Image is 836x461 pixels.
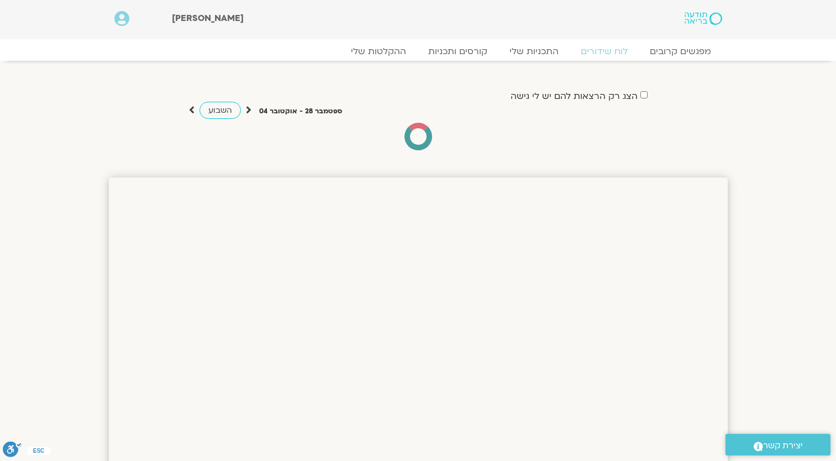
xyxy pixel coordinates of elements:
p: ספטמבר 28 - אוקטובר 04 [259,106,342,117]
a: השבוע [199,102,241,119]
span: יצירת קשר [763,438,803,453]
nav: Menu [114,46,722,57]
a: יצירת קשר [725,434,830,455]
label: הצג רק הרצאות להם יש לי גישה [511,91,638,101]
a: קורסים ותכניות [417,46,498,57]
a: התכניות שלי [498,46,570,57]
span: [PERSON_NAME] [172,12,244,24]
a: לוח שידורים [570,46,639,57]
a: ההקלטות שלי [340,46,417,57]
a: מפגשים קרובים [639,46,722,57]
span: השבוע [208,105,232,116]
